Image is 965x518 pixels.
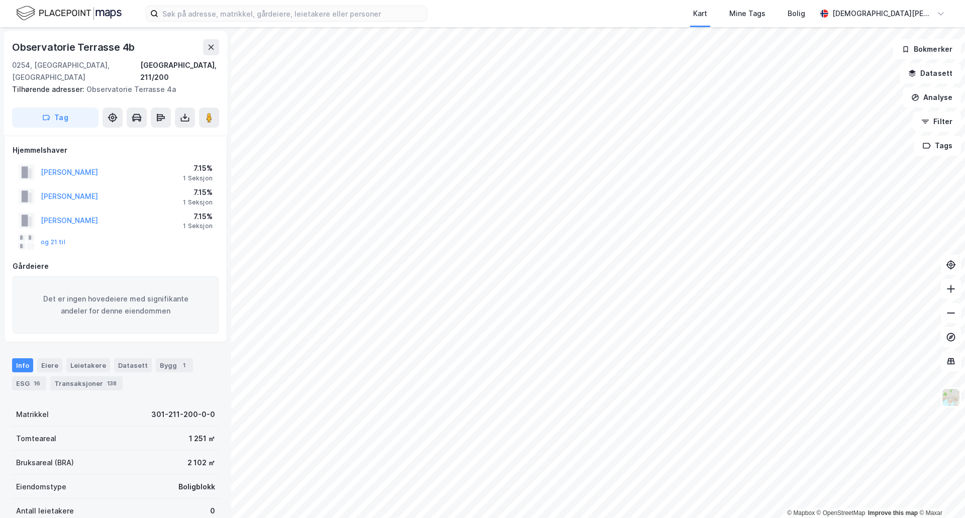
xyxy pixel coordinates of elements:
[183,186,213,198] div: 7.15%
[183,162,213,174] div: 7.15%
[16,433,56,445] div: Tomteareal
[179,360,189,370] div: 1
[183,174,213,182] div: 1 Seksjon
[903,87,961,108] button: Analyse
[187,457,215,469] div: 2 102 ㎡
[13,260,219,272] div: Gårdeiere
[50,376,123,390] div: Transaksjoner
[16,5,122,22] img: logo.f888ab2527a4732fd821a326f86c7f29.svg
[13,276,219,334] div: Det er ingen hovedeiere med signifikante andeler for denne eiendommen
[12,108,99,128] button: Tag
[914,136,961,156] button: Tags
[151,408,215,421] div: 301-211-200-0-0
[788,8,805,20] div: Bolig
[729,8,765,20] div: Mine Tags
[787,509,815,516] a: Mapbox
[12,39,137,55] div: Observatorie Terrasse 4b
[868,509,918,516] a: Improve this map
[140,59,219,83] div: [GEOGRAPHIC_DATA], 211/200
[105,378,119,388] div: 138
[693,8,707,20] div: Kart
[832,8,933,20] div: [DEMOGRAPHIC_DATA][PERSON_NAME]
[183,222,213,230] div: 1 Seksjon
[178,481,215,493] div: Boligblokk
[156,358,193,372] div: Bygg
[210,505,215,517] div: 0
[183,198,213,206] div: 1 Seksjon
[114,358,152,372] div: Datasett
[915,470,965,518] iframe: Chat Widget
[900,63,961,83] button: Datasett
[817,509,865,516] a: OpenStreetMap
[37,358,62,372] div: Eiere
[16,457,74,469] div: Bruksareal (BRA)
[12,59,140,83] div: 0254, [GEOGRAPHIC_DATA], [GEOGRAPHIC_DATA]
[32,378,42,388] div: 16
[158,6,427,21] input: Søk på adresse, matrikkel, gårdeiere, leietakere eller personer
[12,358,33,372] div: Info
[941,388,960,407] img: Z
[915,470,965,518] div: Kontrollprogram for chat
[12,83,211,95] div: Observatorie Terrasse 4a
[893,39,961,59] button: Bokmerker
[12,376,46,390] div: ESG
[189,433,215,445] div: 1 251 ㎡
[16,408,49,421] div: Matrikkel
[16,481,66,493] div: Eiendomstype
[12,85,86,93] span: Tilhørende adresser:
[66,358,110,372] div: Leietakere
[183,211,213,223] div: 7.15%
[16,505,74,517] div: Antall leietakere
[913,112,961,132] button: Filter
[13,144,219,156] div: Hjemmelshaver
